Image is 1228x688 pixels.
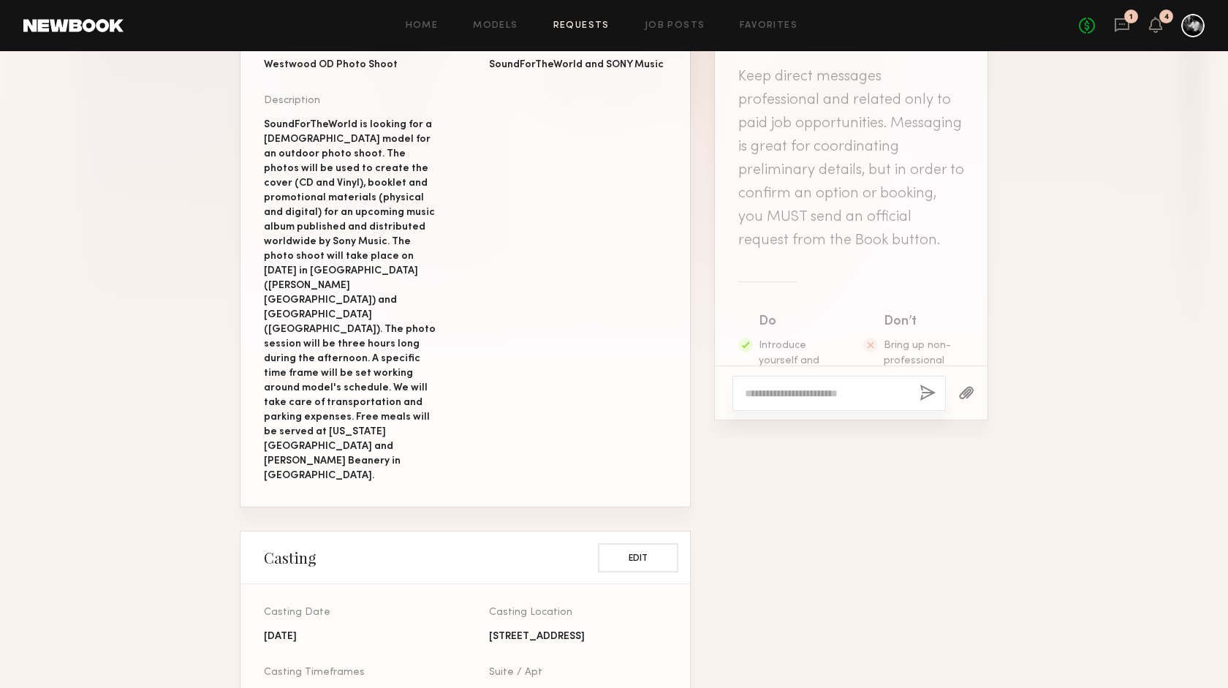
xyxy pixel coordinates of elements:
div: 4 [1164,13,1170,21]
div: SoundForTheWorld and SONY Music [489,58,667,72]
div: Casting Date [264,608,379,618]
div: Casting Timeframes [264,668,442,678]
a: Requests [553,21,610,31]
div: [STREET_ADDRESS] [489,630,667,644]
a: Home [406,21,439,31]
div: 1 [1129,13,1133,21]
div: SoundForTheWorld is looking for a [DEMOGRAPHIC_DATA] model for an outdoor photo shoot. The photos... [264,118,442,483]
a: Favorites [740,21,797,31]
span: Bring up non-professional topics or ask a model to work for free/trade. [884,341,956,412]
span: Introduce yourself and your project. [759,341,820,381]
div: Casting Location [489,608,667,618]
a: 1 [1114,17,1130,35]
div: Suite / Apt [489,668,667,678]
h2: Casting [264,549,316,567]
div: [DATE] [264,630,379,644]
div: Description [264,96,442,106]
div: Don’t [884,311,964,332]
div: Do [759,311,822,332]
div: Westwood OD Photo Shoot [264,58,442,72]
header: Keep direct messages professional and related only to paid job opportunities. Messaging is great ... [738,65,964,252]
button: Edit [598,543,678,572]
a: Models [473,21,518,31]
a: Job Posts [645,21,705,31]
